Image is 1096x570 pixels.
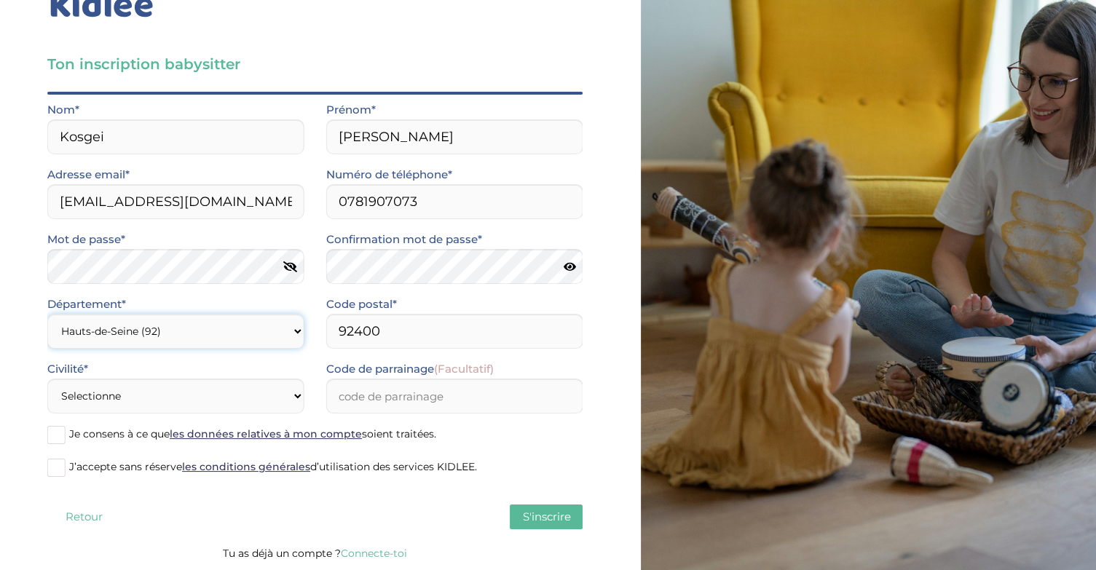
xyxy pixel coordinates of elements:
[326,100,376,119] label: Prénom*
[326,230,482,249] label: Confirmation mot de passe*
[69,460,477,473] span: J’accepte sans réserve d’utilisation des services KIDLEE.
[326,360,494,379] label: Code de parrainage
[47,54,583,74] h3: Ton inscription babysitter
[47,165,130,184] label: Adresse email*
[326,314,583,349] input: Code postal
[326,184,583,219] input: Numero de telephone
[47,544,583,563] p: Tu as déjà un compte ?
[47,295,126,314] label: Département*
[47,230,125,249] label: Mot de passe*
[47,184,304,219] input: Email
[341,547,407,560] a: Connecte-toi
[522,510,570,523] span: S'inscrire
[182,460,310,473] a: les conditions générales
[510,504,583,529] button: S'inscrire
[326,165,452,184] label: Numéro de téléphone*
[69,427,436,440] span: Je consens à ce que soient traitées.
[326,379,583,413] input: code de parrainage
[326,295,397,314] label: Code postal*
[434,362,494,376] span: (Facultatif)
[170,427,362,440] a: les données relatives à mon compte
[326,119,583,154] input: Prénom
[47,119,304,154] input: Nom
[47,360,88,379] label: Civilité*
[47,504,120,529] button: Retour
